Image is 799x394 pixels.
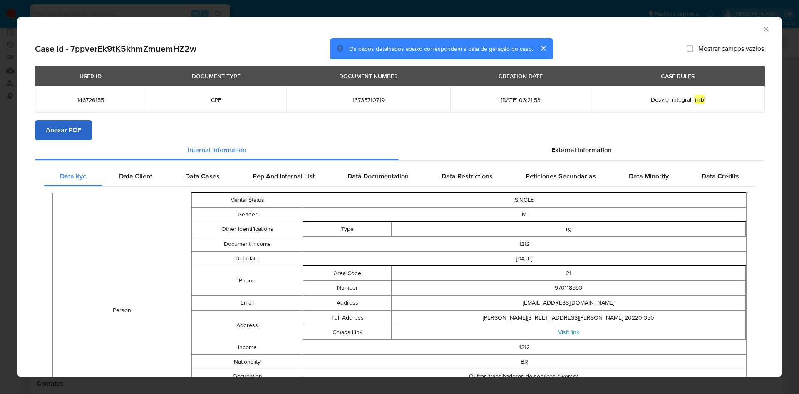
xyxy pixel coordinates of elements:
td: BR [303,354,746,369]
td: 1212 [303,237,746,251]
td: Nationality [192,354,303,369]
span: CPF [156,96,277,104]
span: Data Kyc [60,171,86,181]
td: Address [192,310,303,340]
a: Visit link [558,328,579,336]
td: SINGLE [303,193,746,207]
button: Anexar PDF [35,120,92,140]
h2: Case Id - 7ppverEk9tK5khmZmuemHZ2w [35,43,196,54]
td: [PERSON_NAME][STREET_ADDRESS][PERSON_NAME] 20220-350 [392,310,746,325]
td: [EMAIL_ADDRESS][DOMAIN_NAME] [392,295,746,310]
td: Number [303,280,392,295]
td: M [303,207,746,222]
span: External information [551,145,612,155]
td: Outros trabalhadores de serviços diversos [303,369,746,384]
span: Desvio_integral_ [651,95,705,104]
td: rg [392,222,746,236]
td: 21 [392,266,746,280]
div: CREATION DATE [494,69,548,83]
td: Marital Status [192,193,303,207]
span: Data Restrictions [442,171,493,181]
span: Data Cases [185,171,220,181]
td: Document Income [192,237,303,251]
span: Internal information [188,145,246,155]
div: closure-recommendation-modal [17,17,782,377]
td: Type [303,222,392,236]
td: Birthdate [192,251,303,266]
span: 13735710719 [296,96,440,104]
div: Detailed internal info [44,166,755,186]
div: DOCUMENT TYPE [187,69,246,83]
td: Email [192,295,303,310]
span: Pep And Internal List [253,171,315,181]
span: Anexar PDF [46,121,81,139]
div: DOCUMENT NUMBER [334,69,403,83]
td: Gender [192,207,303,222]
span: [DATE] 03:21:53 [460,96,581,104]
span: 146726155 [45,96,136,104]
input: Mostrar campos vazios [687,45,693,52]
td: 970118553 [392,280,746,295]
span: Data Documentation [347,171,409,181]
span: Mostrar campos vazios [698,45,764,53]
button: Fechar a janela [762,25,769,32]
td: Income [192,340,303,354]
div: Detailed info [35,140,764,160]
span: Peticiones Secundarias [526,171,596,181]
span: Data Credits [702,171,739,181]
td: Other Identifications [192,222,303,237]
td: Phone [192,266,303,295]
span: Os dados detalhados abaixo correspondem à data de geração do caso. [349,45,533,53]
td: 1212 [303,340,746,354]
div: CASE RULES [656,69,700,83]
em: mlb [695,95,705,104]
div: USER ID [74,69,107,83]
td: Occupation [192,369,303,384]
td: Address [303,295,392,310]
td: Gmaps Link [303,325,392,339]
td: [DATE] [303,251,746,266]
span: Data Minority [629,171,669,181]
span: Data Client [119,171,152,181]
button: cerrar [533,38,553,58]
td: Full Address [303,310,392,325]
td: Area Code [303,266,392,280]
